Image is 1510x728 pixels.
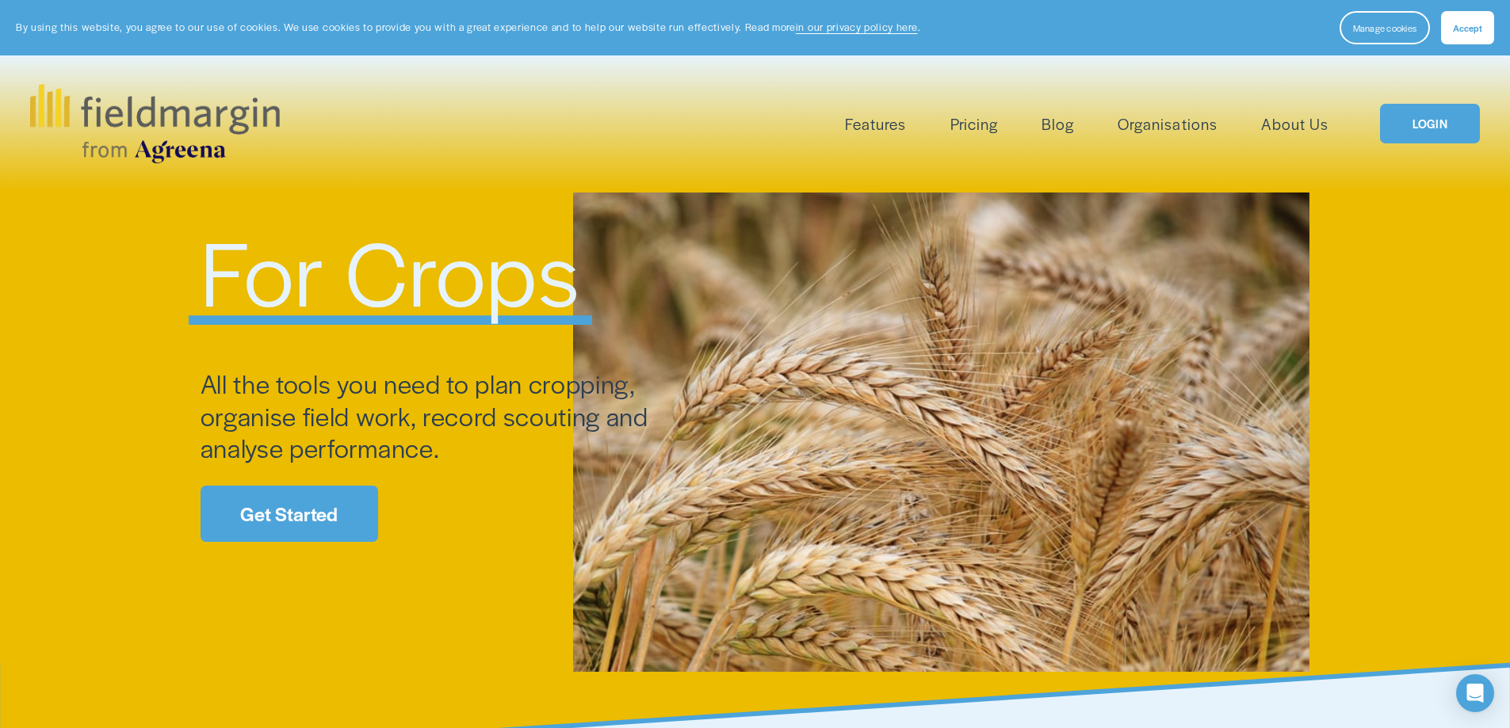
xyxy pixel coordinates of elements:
[1118,111,1217,137] a: Organisations
[201,365,655,466] span: All the tools you need to plan cropping, organise field work, record scouting and analyse perform...
[1340,11,1430,44] button: Manage cookies
[796,20,918,34] a: in our privacy policy here
[201,486,378,542] a: Get Started
[30,84,279,163] img: fieldmargin.com
[950,111,998,137] a: Pricing
[845,112,906,135] span: Features
[845,111,906,137] a: folder dropdown
[1353,21,1416,34] span: Manage cookies
[1441,11,1494,44] button: Accept
[1042,111,1074,137] a: Blog
[1453,21,1482,34] span: Accept
[1380,104,1480,144] a: LOGIN
[1261,111,1328,137] a: About Us
[1456,674,1494,712] div: Open Intercom Messenger
[16,20,920,35] p: By using this website, you agree to our use of cookies. We use cookies to provide you with a grea...
[201,207,580,333] span: For Crops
